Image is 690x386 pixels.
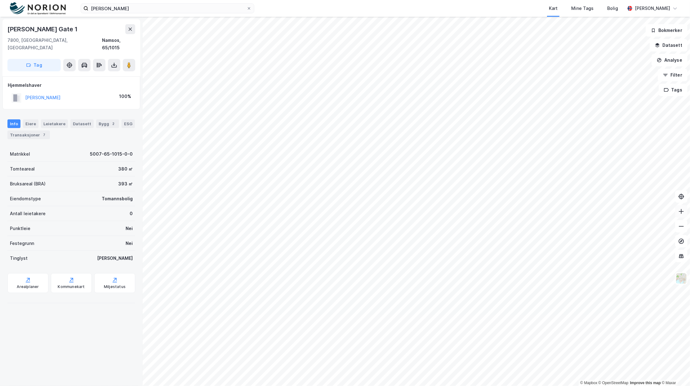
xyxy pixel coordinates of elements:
[599,381,629,385] a: OpenStreetMap
[102,195,133,202] div: Tomannsbolig
[7,59,61,71] button: Tag
[652,54,688,66] button: Analyse
[10,180,46,188] div: Bruksareal (BRA)
[8,82,135,89] div: Hjemmelshaver
[675,273,687,284] img: Z
[7,24,79,34] div: [PERSON_NAME] Gate 1
[126,225,133,232] div: Nei
[88,4,247,13] input: Søk på adresse, matrikkel, gårdeiere, leietakere eller personer
[659,84,688,96] button: Tags
[17,284,39,289] div: Arealplaner
[10,210,46,217] div: Antall leietakere
[650,39,688,51] button: Datasett
[630,381,661,385] a: Improve this map
[646,24,688,37] button: Bokmerker
[658,69,688,81] button: Filter
[58,284,85,289] div: Kommunekart
[97,255,133,262] div: [PERSON_NAME]
[10,195,41,202] div: Eiendomstype
[580,381,597,385] a: Mapbox
[102,37,135,51] div: Namsos, 65/1015
[659,356,690,386] iframe: Chat Widget
[41,132,47,138] div: 7
[635,5,670,12] div: [PERSON_NAME]
[104,284,126,289] div: Miljøstatus
[70,119,94,128] div: Datasett
[549,5,558,12] div: Kart
[119,93,131,100] div: 100%
[90,150,133,158] div: 5007-65-1015-0-0
[607,5,618,12] div: Bolig
[10,150,30,158] div: Matrikkel
[10,165,35,173] div: Tomteareal
[7,119,20,128] div: Info
[23,119,38,128] div: Eiere
[571,5,594,12] div: Mine Tags
[126,240,133,247] div: Nei
[118,165,133,173] div: 380 ㎡
[10,240,34,247] div: Festegrunn
[7,131,50,139] div: Transaksjoner
[10,255,28,262] div: Tinglyst
[41,119,68,128] div: Leietakere
[118,180,133,188] div: 393 ㎡
[130,210,133,217] div: 0
[10,225,30,232] div: Punktleie
[10,2,66,15] img: norion-logo.80e7a08dc31c2e691866.png
[7,37,102,51] div: 7800, [GEOGRAPHIC_DATA], [GEOGRAPHIC_DATA]
[122,119,135,128] div: ESG
[110,121,117,127] div: 2
[659,356,690,386] div: Kontrollprogram for chat
[96,119,119,128] div: Bygg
